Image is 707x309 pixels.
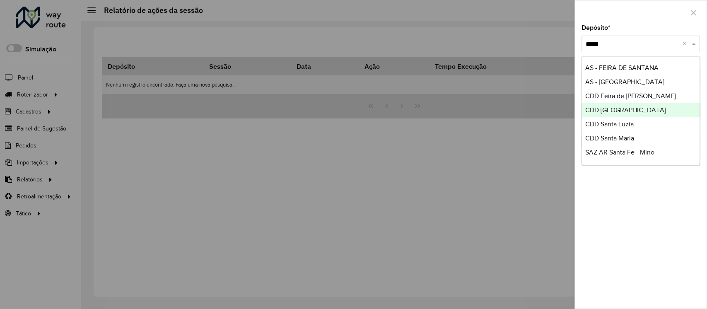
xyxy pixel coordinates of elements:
[585,106,666,113] span: CDD [GEOGRAPHIC_DATA]
[585,64,659,71] span: AS - FEIRA DE SANTANA
[585,78,664,85] span: AS - [GEOGRAPHIC_DATA]
[585,121,634,128] span: CDD Santa Luzia
[683,39,690,49] span: Clear all
[582,23,610,33] label: Depósito
[585,149,654,156] span: SAZ AR Santa Fe - Mino
[582,56,700,165] ng-dropdown-panel: Options list
[585,135,634,142] span: CDD Santa Maria
[585,92,676,99] span: CDD Feira de [PERSON_NAME]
